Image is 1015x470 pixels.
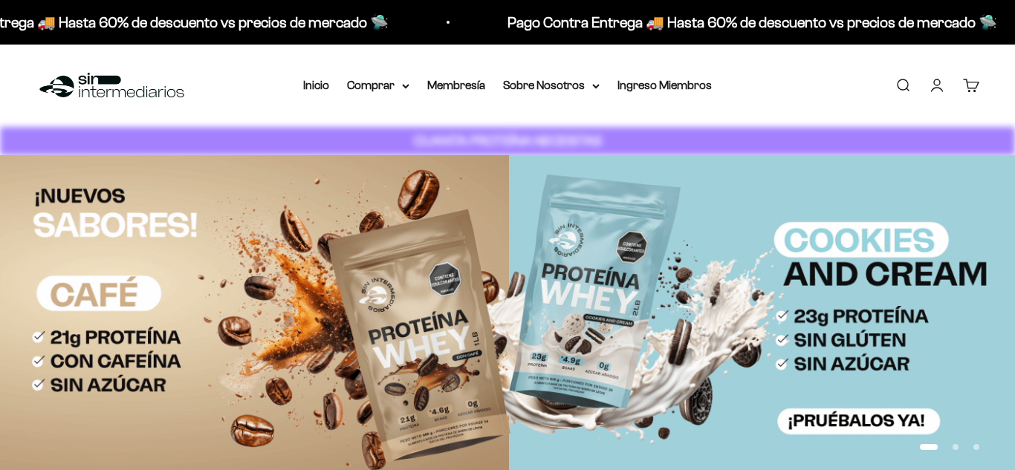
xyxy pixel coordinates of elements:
p: Pago Contra Entrega 🚚 Hasta 60% de descuento vs precios de mercado 🛸 [507,10,997,34]
a: Membresía [427,79,485,91]
a: Inicio [303,79,329,91]
summary: Comprar [347,76,409,95]
a: Ingreso Miembros [617,79,712,91]
strong: CUANTA PROTEÍNA NECESITAS [414,133,602,148]
summary: Sobre Nosotros [503,76,600,95]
